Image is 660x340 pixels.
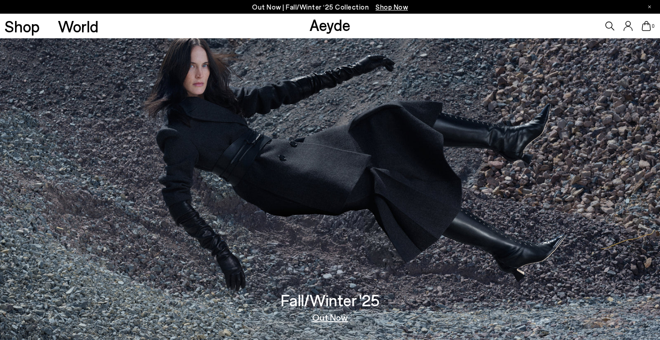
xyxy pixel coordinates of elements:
[642,21,651,31] a: 0
[252,1,408,13] p: Out Now | Fall/Winter ‘25 Collection
[5,18,40,34] a: Shop
[651,24,655,29] span: 0
[309,15,351,34] a: Aeyde
[281,292,380,308] h3: Fall/Winter '25
[312,313,348,322] a: Out Now
[376,3,408,11] span: Navigate to /collections/new-in
[58,18,98,34] a: World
